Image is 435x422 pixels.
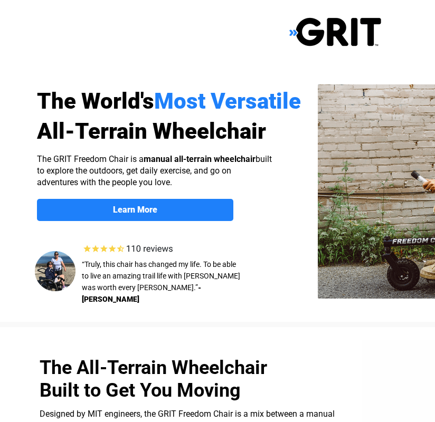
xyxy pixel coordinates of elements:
strong: manual all-terrain wheelchair [144,154,256,164]
strong: Learn More [113,205,157,215]
span: The World's [37,88,154,114]
span: “Truly, this chair has changed my life. To be able to live an amazing trail life with [PERSON_NAM... [82,260,240,292]
a: Learn More [37,199,233,221]
span: All-Terrain Wheelchair [37,118,266,144]
span: The All-Terrain Wheelchair Built to Get You Moving [40,357,267,401]
span: The GRIT Freedom Chair is a built to explore the outdoors, get daily exercise, and go on adventur... [37,154,272,187]
span: Most Versatile [154,88,301,114]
